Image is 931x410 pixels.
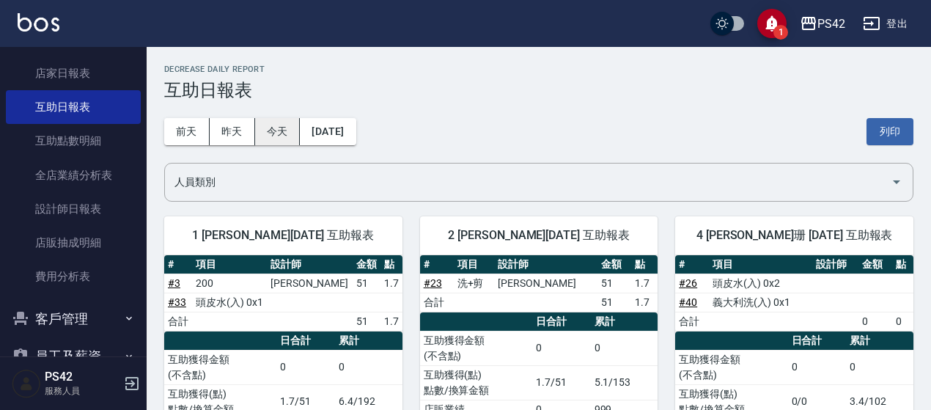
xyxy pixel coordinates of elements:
[494,274,597,293] td: [PERSON_NAME]
[817,15,845,33] div: PS42
[532,331,591,365] td: 0
[858,312,892,331] td: 0
[438,228,641,243] span: 2 [PERSON_NAME][DATE] 互助報表
[164,255,402,332] table: a dense table
[709,293,812,312] td: 義大利洗(入) 0x1
[857,10,913,37] button: 登出
[454,255,495,274] th: 項目
[335,350,402,384] td: 0
[192,255,267,274] th: 項目
[6,226,141,260] a: 店販抽成明細
[788,350,847,384] td: 0
[866,118,913,145] button: 列印
[631,293,658,312] td: 1.7
[192,274,267,293] td: 200
[693,228,896,243] span: 4 [PERSON_NAME]珊 [DATE] 互助報表
[380,255,402,274] th: 點
[591,365,658,400] td: 5.1/153
[380,312,402,331] td: 1.7
[353,255,380,274] th: 金額
[709,255,812,274] th: 項目
[597,274,631,293] td: 51
[679,277,697,289] a: #26
[788,332,847,351] th: 日合計
[597,293,631,312] td: 51
[6,192,141,226] a: 設計師日報表
[18,13,59,32] img: Logo
[267,255,353,274] th: 設計師
[757,9,787,38] button: save
[164,350,276,384] td: 互助獲得金額 (不含點)
[164,312,192,331] td: 合計
[424,277,442,289] a: #23
[300,118,356,145] button: [DATE]
[631,255,658,274] th: 點
[675,312,709,331] td: 合計
[276,332,335,351] th: 日合計
[210,118,255,145] button: 昨天
[846,332,913,351] th: 累計
[675,255,709,274] th: #
[597,255,631,274] th: 金額
[591,312,658,332] th: 累計
[164,80,913,100] h3: 互助日報表
[892,255,913,274] th: 點
[812,255,858,274] th: 設計師
[591,331,658,365] td: 0
[45,384,119,398] p: 服務人員
[267,274,353,293] td: [PERSON_NAME]
[892,312,913,331] td: 0
[6,124,141,158] a: 互助點數明細
[380,274,402,293] td: 1.7
[12,369,41,398] img: Person
[171,169,885,195] input: 人員名稱
[420,365,532,400] td: 互助獲得(點) 點數/換算金額
[709,274,812,293] td: 頭皮水(入) 0x2
[45,370,119,384] h5: PS42
[885,170,908,194] button: Open
[420,293,454,312] td: 合計
[164,255,192,274] th: #
[494,255,597,274] th: 設計師
[276,350,335,384] td: 0
[255,118,301,145] button: 今天
[6,90,141,124] a: 互助日報表
[858,255,892,274] th: 金額
[532,312,591,332] th: 日合計
[675,255,913,332] table: a dense table
[353,312,380,331] td: 51
[168,296,186,308] a: #33
[182,228,385,243] span: 1 [PERSON_NAME][DATE] 互助報表
[6,300,141,338] button: 客戶管理
[773,25,788,40] span: 1
[6,337,141,376] button: 員工及薪資
[6,158,141,192] a: 全店業績分析表
[679,296,697,308] a: #40
[631,274,658,293] td: 1.7
[192,293,267,312] td: 頭皮水(入) 0x1
[420,255,658,312] table: a dense table
[335,332,402,351] th: 累計
[164,65,913,74] h2: Decrease Daily Report
[6,56,141,90] a: 店家日報表
[168,277,180,289] a: #3
[420,331,532,365] td: 互助獲得金額 (不含點)
[164,118,210,145] button: 前天
[794,9,851,39] button: PS42
[420,255,454,274] th: #
[6,260,141,293] a: 費用分析表
[846,350,913,384] td: 0
[532,365,591,400] td: 1.7/51
[353,274,380,293] td: 51
[454,274,495,293] td: 洗+剪
[675,350,787,384] td: 互助獲得金額 (不含點)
